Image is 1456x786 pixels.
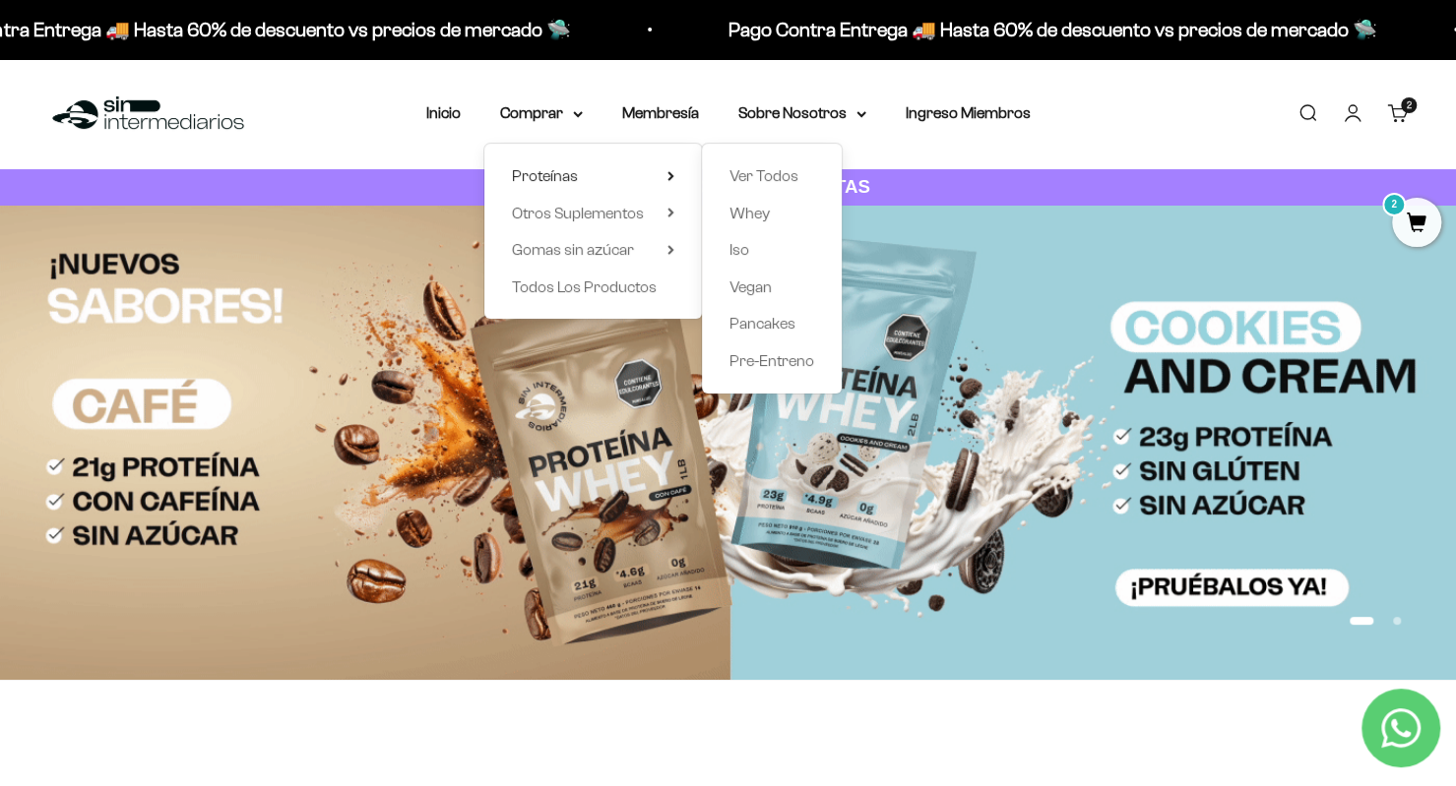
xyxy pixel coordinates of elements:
[512,241,634,258] span: Gomas sin azúcar
[729,315,795,332] span: Pancakes
[729,241,749,258] span: Iso
[729,348,814,374] a: Pre-Entreno
[622,104,699,121] a: Membresía
[729,201,814,226] a: Whey
[512,163,674,189] summary: Proteínas
[729,352,814,369] span: Pre-Entreno
[729,237,814,263] a: Iso
[426,104,461,121] a: Inicio
[729,167,798,184] span: Ver Todos
[729,163,814,189] a: Ver Todos
[512,201,674,226] summary: Otros Suplementos
[512,237,674,263] summary: Gomas sin azúcar
[729,278,772,295] span: Vegan
[738,100,866,126] summary: Sobre Nosotros
[1382,193,1406,216] mark: 2
[729,311,814,336] a: Pancakes
[512,274,674,300] a: Todos Los Productos
[500,100,583,126] summary: Comprar
[729,274,814,300] a: Vegan
[729,205,770,221] span: Whey
[906,104,1031,121] a: Ingreso Miembros
[1407,100,1412,110] span: 2
[512,205,644,221] span: Otros Suplementos
[1392,213,1441,235] a: 2
[512,278,657,295] span: Todos Los Productos
[512,167,578,184] span: Proteínas
[714,14,1362,45] p: Pago Contra Entrega 🚚 Hasta 60% de descuento vs precios de mercado 🛸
